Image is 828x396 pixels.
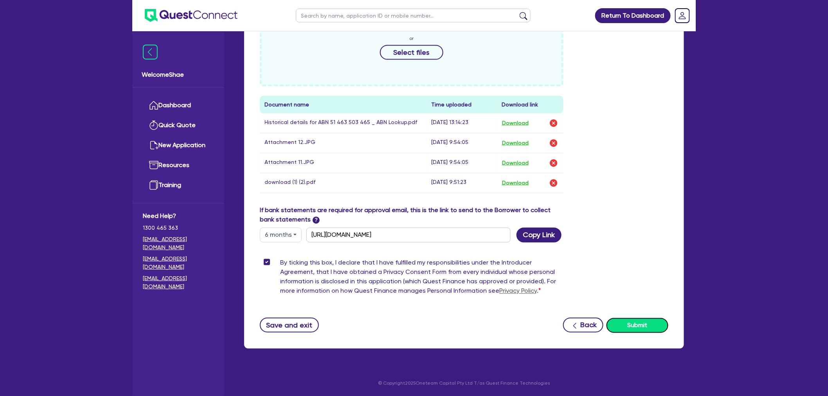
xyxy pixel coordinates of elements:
[607,318,668,333] button: Submit
[427,133,497,153] td: [DATE] 9:54:05
[149,180,158,190] img: training
[672,5,693,26] a: Dropdown toggle
[260,96,427,113] th: Document name
[142,70,215,79] span: Welcome Shae
[280,258,563,299] label: By ticking this box, I declare that I have fulfilled my responsibilities under the Introducer Agr...
[517,228,562,243] button: Copy Link
[427,173,497,193] td: [DATE] 9:51:23
[149,140,158,150] img: new-application
[427,113,497,133] td: [DATE] 13:14:23
[549,158,558,168] img: delete-icon
[380,45,443,60] button: Select files
[563,318,603,333] button: Back
[313,217,320,224] span: ?
[502,118,529,128] button: Download
[260,318,319,333] button: Save and exit
[260,113,427,133] td: Historical details for ABN 51 463 503 465 _ ABN Lookup.pdf
[409,35,414,42] span: or
[145,9,238,22] img: quest-connect-logo-blue
[143,175,214,195] a: Training
[499,287,537,295] a: Privacy Policy
[296,9,531,22] input: Search by name, application ID or mobile number...
[260,153,427,173] td: Attachment 11.JPG
[502,138,529,148] button: Download
[143,115,214,135] a: Quick Quote
[260,133,427,153] td: Attachment 12.JPG
[143,45,158,59] img: icon-menu-close
[549,139,558,148] img: delete-icon
[143,255,214,271] a: [EMAIL_ADDRESS][DOMAIN_NAME]
[143,211,214,221] span: Need Help?
[260,173,427,193] td: download (1) (2).pdf
[260,206,563,225] label: If bank statements are required for approval email, this is the link to send to the Borrower to c...
[143,155,214,175] a: Resources
[427,96,497,113] th: Time uploaded
[427,153,497,173] td: [DATE] 9:54:05
[143,135,214,155] a: New Application
[239,380,689,387] p: © Copyright 2025 Oneteam Capital Pty Ltd T/as Quest Finance Technologies
[549,119,558,128] img: delete-icon
[497,96,563,113] th: Download link
[149,121,158,130] img: quick-quote
[143,95,214,115] a: Dashboard
[260,228,302,243] button: Dropdown toggle
[595,8,671,23] a: Return To Dashboard
[549,178,558,188] img: delete-icon
[143,235,214,252] a: [EMAIL_ADDRESS][DOMAIN_NAME]
[502,158,529,168] button: Download
[502,178,529,188] button: Download
[149,160,158,170] img: resources
[143,274,214,291] a: [EMAIL_ADDRESS][DOMAIN_NAME]
[143,224,214,232] span: 1300 465 363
